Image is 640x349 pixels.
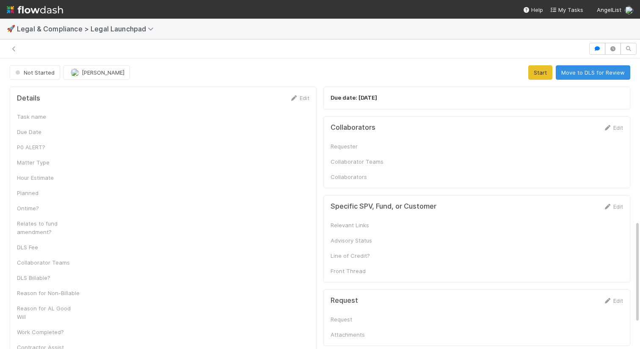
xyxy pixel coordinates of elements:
div: Relates to fund amendment? [17,219,80,236]
div: Attachments [331,330,394,339]
div: Request [331,315,394,324]
div: Requester [331,142,394,151]
strong: Due date: [DATE] [331,94,377,101]
div: Reason for Non-Billable [17,289,80,297]
div: Advisory Status [331,236,394,245]
div: Ontime? [17,204,80,212]
div: Hour Estimate [17,173,80,182]
button: Move to DLS for Review [556,65,630,80]
div: DLS Billable? [17,274,80,282]
span: AngelList [597,6,621,13]
div: Relevant Links [331,221,394,229]
span: Not Started [14,69,55,76]
a: Edit [290,95,309,101]
img: avatar_c584de82-e924-47af-9431-5c284c40472a.png [625,6,633,14]
div: Collaborator Teams [17,258,80,267]
span: My Tasks [550,6,583,13]
a: Edit [603,297,623,304]
div: Line of Credit? [331,251,394,260]
a: Edit [603,203,623,210]
a: Edit [603,124,623,131]
div: Work Completed? [17,328,80,336]
div: Reason for AL Good Will [17,304,80,321]
div: Planned [17,189,80,197]
div: Due Date [17,128,80,136]
span: Legal & Compliance > Legal Launchpad [17,25,158,33]
div: Front Thread [331,267,394,275]
button: Not Started [10,65,60,80]
h5: Request [331,296,358,305]
div: Task name [17,112,80,121]
div: Help [523,6,543,14]
div: Collaborators [331,173,394,181]
div: DLS Fee [17,243,80,251]
button: Start [528,65,552,80]
h5: Collaborators [331,123,375,132]
div: Collaborator Teams [331,157,394,166]
a: My Tasks [550,6,583,14]
div: P0 ALERT? [17,143,80,151]
span: 🚀 [7,25,15,32]
img: logo-inverted-e16ddd16eac7371096b0.svg [7,3,63,17]
div: Matter Type [17,158,80,167]
h5: Details [17,94,40,103]
h5: Specific SPV, Fund, or Customer [331,202,436,211]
